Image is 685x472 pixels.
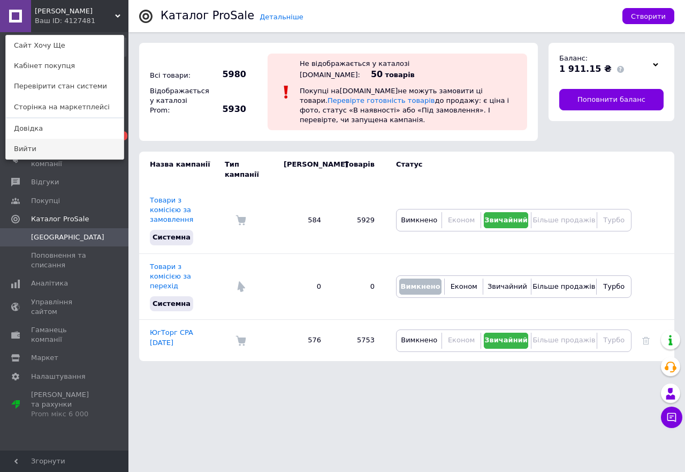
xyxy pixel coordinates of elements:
[150,328,193,346] a: ЮгТорг CPA [DATE]
[6,118,124,139] a: Довідка
[273,320,332,361] td: 576
[150,263,191,290] a: Товари з комісією за перехід
[600,333,628,349] button: Турбо
[31,297,99,317] span: Управління сайтом
[31,325,99,344] span: Гаманець компанії
[534,333,593,349] button: Більше продажів
[31,196,60,206] span: Покупці
[161,10,254,21] div: Каталог ProSale
[31,233,104,242] span: [GEOGRAPHIC_DATA]
[603,282,625,290] span: Турбо
[6,97,124,117] a: Сторінка на маркетплейсі
[445,212,477,228] button: Економ
[225,152,273,187] td: Тип кампанії
[401,336,437,344] span: Вимкнено
[6,35,124,56] a: Сайт Хочу Ще
[300,59,409,79] div: Не відображається у каталозі [DOMAIN_NAME]:
[278,84,294,100] img: :exclamation:
[31,279,68,288] span: Аналітика
[534,279,593,295] button: Більше продажів
[399,333,439,349] button: Вимкнено
[139,152,225,187] td: Назва кампанії
[488,282,527,290] span: Звичайний
[532,216,595,224] span: Більше продажів
[559,54,588,62] span: Баланс:
[448,336,475,344] span: Економ
[31,409,99,419] div: Prom мікс 6 000
[603,216,625,224] span: Турбо
[31,177,59,187] span: Відгуки
[209,69,246,80] span: 5980
[577,95,645,104] span: Поповнити баланс
[31,390,99,419] span: [PERSON_NAME] та рахунки
[147,68,206,83] div: Всі товари:
[401,216,437,224] span: Вимкнено
[486,279,528,295] button: Звичайний
[534,212,593,228] button: Більше продажів
[332,152,385,187] td: Товарів
[235,335,246,346] img: Комісія за замовлення
[273,188,332,253] td: 584
[484,212,529,228] button: Звичайний
[400,282,440,290] span: Вимкнено
[399,279,442,295] button: Вимкнено
[273,253,332,320] td: 0
[150,196,193,223] a: Товари з комісією за замовлення
[328,96,435,104] a: Перевірте готовність товарів
[332,188,385,253] td: 5929
[385,152,631,187] td: Статус
[31,372,86,381] span: Налаштування
[642,336,650,344] a: Видалити
[532,282,595,290] span: Більше продажів
[300,87,509,124] span: Покупці на [DOMAIN_NAME] не можуть замовити ці товари. до продажу: є ціна і фото, статус «В наявн...
[484,336,528,344] span: Звичайний
[31,353,58,363] span: Маркет
[273,152,332,187] td: [PERSON_NAME]
[371,69,383,79] span: 50
[599,279,628,295] button: Турбо
[153,299,191,308] span: Системна
[447,279,480,295] button: Економ
[559,64,612,74] span: 1 911.15 ₴
[600,212,628,228] button: Турбо
[6,139,124,159] a: Вийти
[559,89,664,110] a: Поповнити баланс
[153,233,191,241] span: Системна
[622,8,674,24] button: Створити
[385,71,414,79] span: товарів
[235,281,246,292] img: Комісія за перехід
[484,216,528,224] span: Звичайний
[451,282,477,290] span: Економ
[332,253,385,320] td: 0
[603,336,625,344] span: Турбо
[484,333,529,349] button: Звичайний
[31,214,89,224] span: Каталог ProSale
[209,103,246,115] span: 5930
[6,56,124,76] a: Кабінет покупця
[35,6,115,16] span: Хочу Ще
[532,336,595,344] span: Більше продажів
[31,251,99,270] span: Поповнення та списання
[631,12,666,20] span: Створити
[147,84,206,118] div: Відображається у каталозі Prom:
[35,16,80,26] div: Ваш ID: 4127481
[661,407,682,428] button: Чат з покупцем
[235,215,246,226] img: Комісія за замовлення
[399,212,439,228] button: Вимкнено
[448,216,475,224] span: Економ
[6,76,124,96] a: Перевірити стан системи
[332,320,385,361] td: 5753
[260,13,303,21] a: Детальніше
[445,333,477,349] button: Економ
